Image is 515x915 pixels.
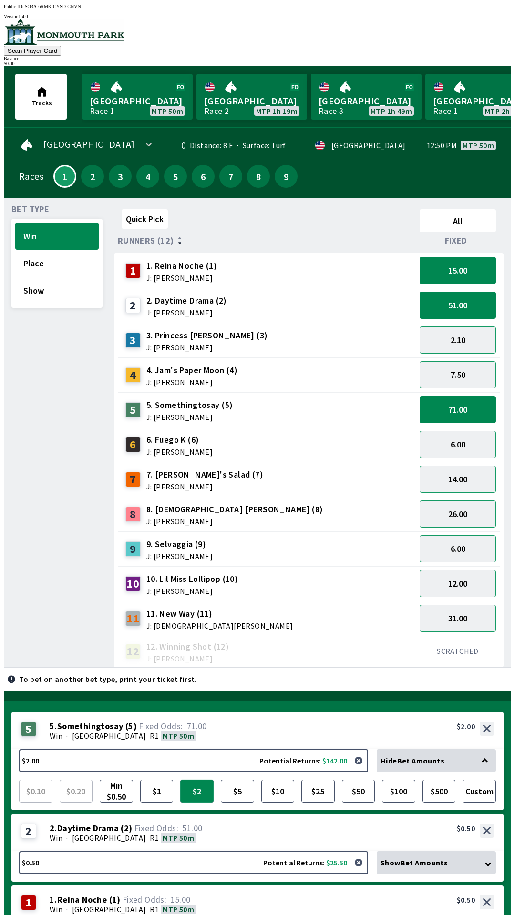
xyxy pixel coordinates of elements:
p: To bet on another bet type, print your ticket first. [19,675,197,683]
span: ( 2 ) [121,823,132,833]
span: $5 [223,782,252,800]
span: · [66,731,68,741]
span: Daytime Drama [57,823,119,833]
span: J: [DEMOGRAPHIC_DATA][PERSON_NAME] [146,622,293,630]
span: [GEOGRAPHIC_DATA] [72,731,146,741]
span: 2 [83,173,102,180]
span: 11. New Way (11) [146,608,293,620]
span: 3 [111,173,129,180]
button: Custom [463,780,496,803]
div: $0.50 [457,823,475,833]
div: Version 1.4.0 [4,14,511,19]
button: 15.00 [420,257,496,284]
button: Place [15,250,99,277]
button: 12.00 [420,570,496,597]
span: 26.00 [448,508,467,519]
a: [GEOGRAPHIC_DATA]Race 3MTP 1h 49m [311,74,422,120]
div: Race 1 [433,107,458,115]
span: [GEOGRAPHIC_DATA] [319,95,414,107]
button: 2.10 [420,326,496,354]
div: 4 [125,367,141,383]
div: 7 [125,472,141,487]
button: $5 [221,780,254,803]
div: SCRATCHED [420,646,496,656]
span: MTP 50m [463,142,494,149]
span: Win [23,231,91,242]
span: 2 . [50,823,57,833]
span: 1 [57,174,73,179]
span: Custom [465,782,494,800]
button: 26.00 [420,500,496,528]
a: [GEOGRAPHIC_DATA]Race 2MTP 1h 19m [196,74,307,120]
div: Balance [4,56,511,61]
span: Win [50,731,62,741]
span: Win [50,905,62,914]
button: 31.00 [420,605,496,632]
span: Quick Pick [126,213,164,224]
span: R1 [150,833,159,843]
span: $25 [304,782,332,800]
span: Reina Noche [57,895,107,905]
span: 5 [166,173,185,180]
div: 5 [21,722,36,737]
span: 31.00 [448,613,467,624]
span: J: [PERSON_NAME] [146,274,217,282]
div: 1 [125,263,141,278]
div: Race 2 [204,107,229,115]
span: J: [PERSON_NAME] [146,413,233,421]
button: $2 [180,780,214,803]
span: [GEOGRAPHIC_DATA] [72,905,146,914]
div: 9 [125,541,141,557]
button: $100 [382,780,415,803]
span: MTP 1h 49m [371,107,412,115]
span: 51.00 [182,823,202,834]
button: 7.50 [420,361,496,388]
span: $100 [384,782,413,800]
span: J: [PERSON_NAME] [146,655,229,662]
span: MTP 50m [163,731,194,741]
span: 14.00 [448,474,467,485]
span: J: [PERSON_NAME] [146,378,237,386]
div: Race 1 [90,107,114,115]
span: Surface: Turf [233,141,286,150]
span: 5. Somethingtosay (5) [146,399,233,411]
button: $25 [301,780,335,803]
div: 2 [21,823,36,839]
span: 6.00 [451,439,465,450]
span: 71.00 [448,404,467,415]
span: 7. [PERSON_NAME]'s Salad (7) [146,468,263,481]
button: 2 [81,165,104,188]
span: Somethingtosay [57,722,124,731]
button: 3 [109,165,132,188]
span: Win [50,833,62,843]
button: Min $0.50 [100,780,133,803]
span: R1 [150,731,159,741]
span: MTP 1h 19m [256,107,298,115]
div: $2.00 [457,722,475,731]
span: 8. [DEMOGRAPHIC_DATA] [PERSON_NAME] (8) [146,503,323,516]
span: [GEOGRAPHIC_DATA] [43,141,135,148]
div: 2 [125,298,141,313]
button: $500 [422,780,456,803]
span: 9 [277,173,295,180]
span: R1 [150,905,159,914]
button: $2.00Potential Returns: $142.00 [19,749,368,772]
div: $ 0.00 [4,61,511,66]
span: MTP 50m [163,833,194,843]
span: 15.00 [171,894,191,905]
span: Fixed [445,237,467,244]
span: [GEOGRAPHIC_DATA] [204,95,299,107]
span: 2.10 [451,335,465,346]
div: 8 [125,507,141,522]
span: 7.50 [451,369,465,380]
span: Min $0.50 [102,782,131,800]
span: 5 . [50,722,57,731]
span: $50 [344,782,373,800]
span: Hide Bet Amounts [381,756,444,765]
button: 5 [164,165,187,188]
span: $10 [264,782,292,800]
button: All [420,209,496,232]
button: Scan Player Card [4,46,61,56]
span: J: [PERSON_NAME] [146,309,227,316]
div: 11 [125,611,141,626]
